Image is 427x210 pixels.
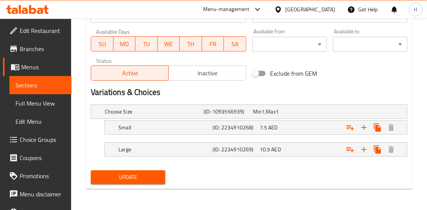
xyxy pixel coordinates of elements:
[118,146,210,153] h5: Large
[20,153,65,162] span: Coupons
[227,39,243,50] span: SA
[94,39,110,50] span: SU
[260,145,270,154] span: 10.5
[3,167,71,185] a: Promotions
[118,124,210,131] h5: Small
[213,146,256,153] h5: (ID: 2234910269)
[276,107,279,117] span: 1
[205,39,221,50] span: FR
[21,62,65,72] span: Menus
[3,185,71,203] a: Menu disclaimer
[414,5,417,14] span: H
[343,121,357,134] button: Add choice group
[9,94,71,112] a: Full Menu View
[384,143,398,156] button: Delete Large
[180,36,202,51] button: TH
[213,124,256,131] h5: (ID: 2234910268)
[158,36,180,51] button: WE
[285,5,335,14] div: [GEOGRAPHIC_DATA]
[224,36,246,51] button: SA
[16,81,65,90] span: Sections
[371,121,384,134] button: Clone new choice
[253,108,299,115] div: ,
[16,99,65,108] span: Full Menu View
[105,108,200,115] h5: Choose Size
[91,87,407,98] h2: Variations & Choices
[268,123,278,132] span: AED
[138,39,155,50] span: TU
[343,143,357,156] button: Add choice group
[97,173,159,182] span: Update
[9,112,71,131] a: Edit Menu
[3,22,71,40] a: Edit Restaurant
[91,105,407,118] div: Expand
[105,143,407,156] div: Expand
[20,190,65,199] span: Menu disclaimer
[105,121,407,134] div: Expand
[253,107,262,117] span: Min
[384,121,398,134] button: Delete Small
[91,170,165,184] button: Update
[20,26,65,35] span: Edit Restaurant
[203,108,250,115] h5: (ID: 1093566939)
[116,39,133,50] span: MO
[357,121,371,134] button: Add new choice
[91,65,169,81] button: Active
[3,131,71,149] a: Choice Groups
[333,37,407,52] div: ​
[202,36,224,51] button: FR
[3,40,71,58] a: Branches
[271,145,281,154] span: AED
[183,39,199,50] span: TH
[252,37,327,52] div: ​
[9,76,71,94] a: Sections
[20,135,65,144] span: Choice Groups
[262,107,265,117] span: 1
[168,65,246,81] button: Inactive
[161,39,177,50] span: WE
[357,143,371,156] button: Add new choice
[371,143,384,156] button: Clone new choice
[3,58,71,76] a: Menus
[203,5,250,14] div: Menu-management
[260,123,267,132] span: 7.5
[113,36,136,51] button: MO
[270,69,317,78] span: Exclude from GEM
[266,107,275,117] span: Max
[20,44,65,53] span: Branches
[135,36,158,51] button: TU
[20,171,65,180] span: Promotions
[172,68,243,79] span: Inactive
[91,36,113,51] button: SU
[16,117,65,126] span: Edit Menu
[3,149,71,167] a: Coupons
[94,68,166,79] span: Active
